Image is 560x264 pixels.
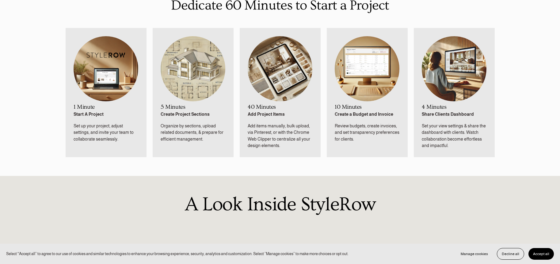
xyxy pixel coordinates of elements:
h2: 5 Minutes [161,104,225,110]
strong: Start A Project [74,112,104,117]
button: Accept all [528,248,554,260]
strong: Add Project Items [248,112,285,117]
h2: 4 Minutes [422,104,486,110]
p: Set up your project, adjust settings, and invite your team to collaborate seamlessly. [74,123,138,143]
span: Manage cookies [461,252,488,256]
p: Select “Accept all” to agree to our use of cookies and similar technologies to enhance your brows... [6,251,349,257]
p: Review budgets, create invoices, and set transparency preferences for clients. [335,123,399,143]
h2: 40 Minutes [248,104,312,110]
h2: 10 Minutes [335,104,399,110]
p: Add items manually, bulk upload, via Pinterest, or with the Chrome Web Clipper to centralize all ... [248,123,312,149]
strong: Share Clients Dashboard [422,112,474,117]
strong: Create Project Sections [161,112,210,117]
p: Organize by sections, upload related documents, & prepare for efficient management. [161,123,225,143]
button: Manage cookies [456,248,493,260]
strong: Create a Budget and Invoice [335,112,393,117]
p: Set your view settings & share the dashboard with clients. Watch collaboration become effortless ... [422,123,486,149]
button: Decline all [497,248,524,260]
h1: A Look Inside StyleRow [101,194,459,215]
span: Decline all [502,252,519,256]
span: Accept all [533,252,549,256]
h2: 1 Minute [74,104,138,110]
